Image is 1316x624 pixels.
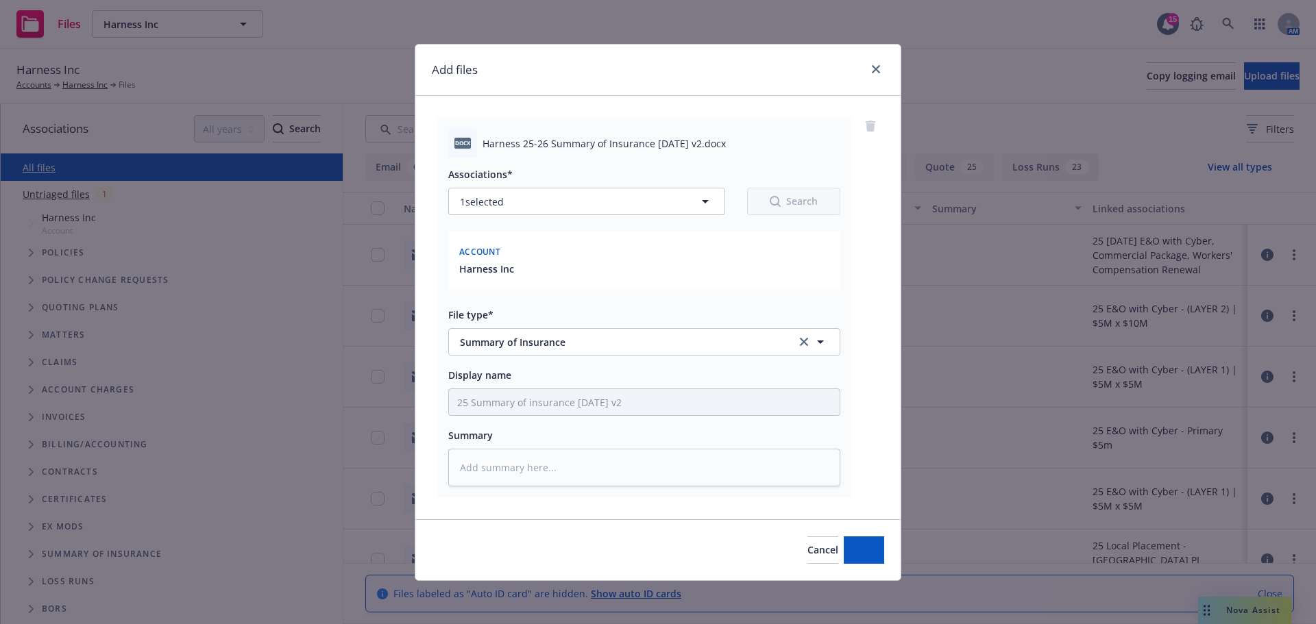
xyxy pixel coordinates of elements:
span: docx [454,138,471,148]
a: clear selection [796,334,812,350]
a: remove [862,118,879,134]
button: Summary of Insuranceclear selection [448,328,840,355]
span: Harness 25-26 Summary of Insurance [DATE] v2.docx [483,136,726,151]
span: 1 selected [460,195,504,209]
span: File type* [448,308,493,321]
span: Account [459,246,500,258]
span: Associations* [448,168,513,181]
button: Add files [844,536,884,564]
button: 1selected [448,188,725,215]
span: Display name [448,369,511,382]
button: Cancel [807,536,838,564]
span: Summary [448,429,493,442]
span: Add files [844,543,884,556]
span: Cancel [807,543,838,556]
input: Add display name here... [449,389,840,415]
button: Harness Inc [459,262,514,276]
span: Summary of Insurance [460,335,777,349]
a: close [868,61,884,77]
h1: Add files [432,61,478,79]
